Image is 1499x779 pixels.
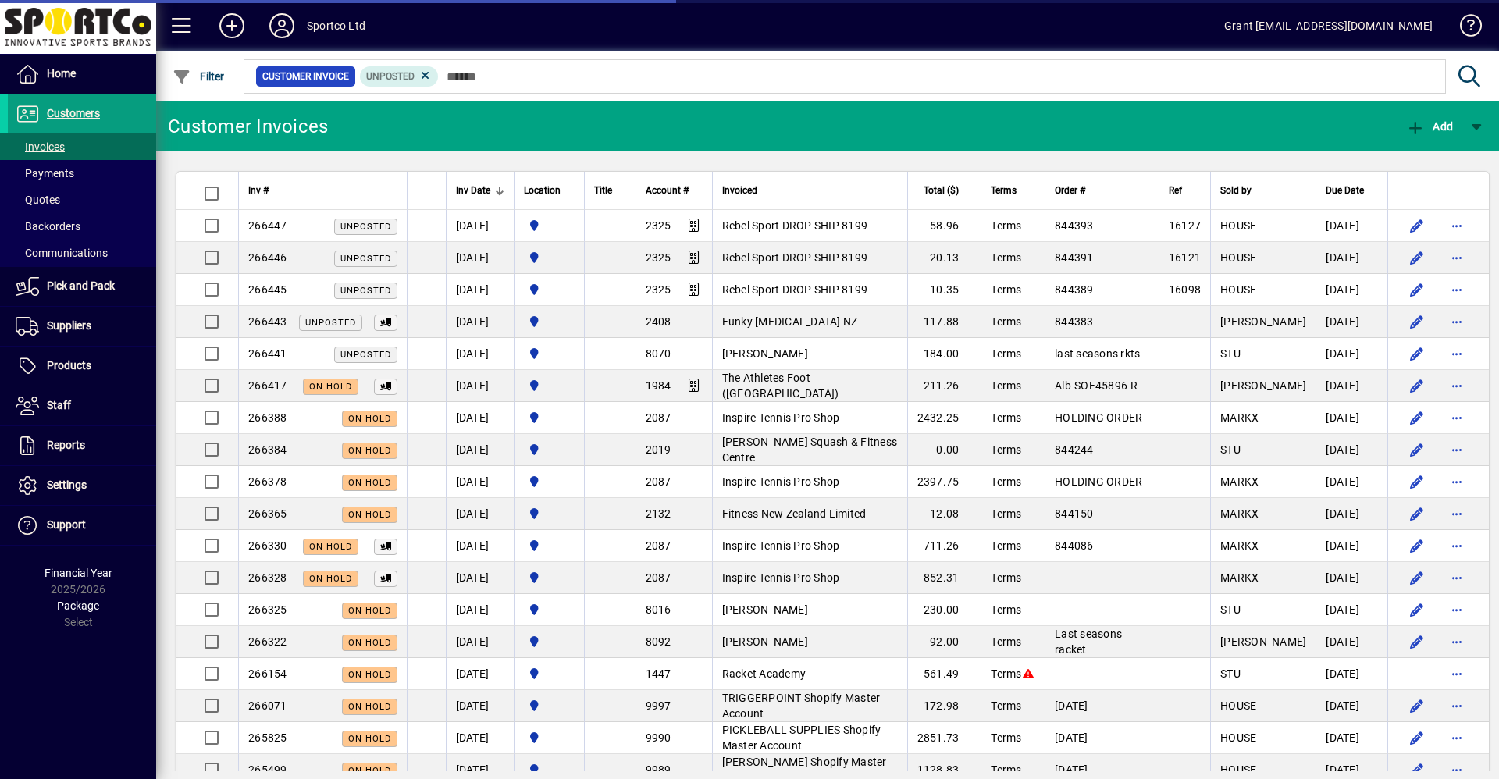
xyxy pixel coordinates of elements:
[1316,466,1387,498] td: [DATE]
[1404,245,1429,270] button: Edit
[348,766,391,776] span: On hold
[646,219,671,232] span: 2325
[1220,251,1256,264] span: HOUSE
[1220,603,1241,616] span: STU
[446,722,514,754] td: [DATE]
[309,382,352,392] span: On hold
[991,539,1021,552] span: Terms
[991,251,1021,264] span: Terms
[646,347,671,360] span: 8070
[1220,539,1259,552] span: MARKX
[16,141,65,153] span: Invoices
[907,434,981,466] td: 0.00
[991,667,1021,680] span: Terms
[446,434,514,466] td: [DATE]
[1404,565,1429,590] button: Edit
[1404,533,1429,558] button: Edit
[1444,661,1469,686] button: More options
[1444,245,1469,270] button: More options
[1444,437,1469,462] button: More options
[1444,309,1469,334] button: More options
[907,722,981,754] td: 2851.73
[1169,251,1201,264] span: 16121
[1316,306,1387,338] td: [DATE]
[207,12,257,40] button: Add
[1220,667,1241,680] span: STU
[8,347,156,386] a: Products
[991,603,1021,616] span: Terms
[307,13,365,38] div: Sportco Ltd
[8,386,156,425] a: Staff
[446,242,514,274] td: [DATE]
[1055,219,1094,232] span: 844393
[722,182,757,199] span: Invoiced
[1055,475,1142,488] span: HOLDING ORDER
[646,182,703,199] div: Account #
[907,242,981,274] td: 20.13
[1404,277,1429,302] button: Edit
[1169,219,1201,232] span: 16127
[524,182,575,199] div: Location
[248,635,287,648] span: 266322
[8,307,156,346] a: Suppliers
[1404,693,1429,718] button: Edit
[646,507,671,520] span: 2132
[1220,182,1252,199] span: Sold by
[305,318,356,328] span: Unposted
[524,409,575,426] span: Sportco Ltd Warehouse
[907,306,981,338] td: 117.88
[248,411,287,424] span: 266388
[646,763,671,776] span: 9989
[1444,725,1469,750] button: More options
[1444,597,1469,622] button: More options
[991,507,1021,520] span: Terms
[248,603,287,616] span: 266325
[991,635,1021,648] span: Terms
[8,213,156,240] a: Backorders
[248,507,287,520] span: 266365
[16,220,80,233] span: Backorders
[1326,182,1364,199] span: Due Date
[1448,3,1479,54] a: Knowledge Base
[47,359,91,372] span: Products
[47,279,115,292] span: Pick and Pack
[1404,405,1429,430] button: Edit
[1316,434,1387,466] td: [DATE]
[1055,699,1088,712] span: [DATE]
[348,510,391,520] span: On hold
[1444,373,1469,398] button: More options
[446,626,514,658] td: [DATE]
[991,699,1021,712] span: Terms
[524,665,575,682] span: Sportco Ltd Warehouse
[524,473,575,490] span: Sportco Ltd Warehouse
[1444,405,1469,430] button: More options
[1444,629,1469,654] button: More options
[1316,594,1387,626] td: [DATE]
[524,249,575,266] span: Sportco Ltd Warehouse
[16,194,60,206] span: Quotes
[1055,379,1138,392] span: Alb-SOF45896-R
[1444,501,1469,526] button: More options
[1220,571,1259,584] span: MARKX
[907,498,981,530] td: 12.08
[248,475,287,488] span: 266378
[722,182,898,199] div: Invoiced
[248,667,287,680] span: 266154
[991,571,1021,584] span: Terms
[446,306,514,338] td: [DATE]
[1444,213,1469,238] button: More options
[8,267,156,306] a: Pick and Pack
[1055,315,1094,328] span: 844383
[722,411,840,424] span: Inspire Tennis Pro Shop
[1444,341,1469,366] button: More options
[57,599,99,612] span: Package
[1316,690,1387,722] td: [DATE]
[1316,722,1387,754] td: [DATE]
[907,210,981,242] td: 58.96
[722,539,840,552] span: Inspire Tennis Pro Shop
[524,182,561,199] span: Location
[1055,182,1149,199] div: Order #
[1169,283,1201,296] span: 16098
[646,603,671,616] span: 8016
[1220,443,1241,456] span: STU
